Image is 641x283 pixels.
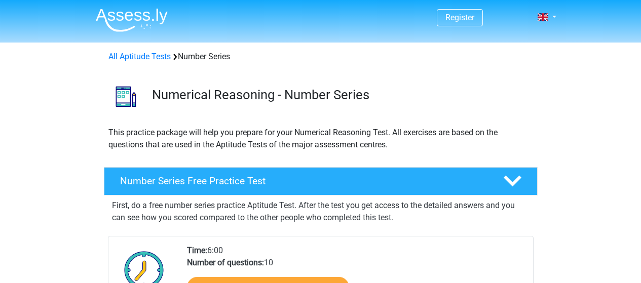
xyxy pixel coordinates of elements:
p: First, do a free number series practice Aptitude Test. After the test you get access to the detai... [112,199,530,224]
b: Time: [187,246,207,255]
b: Number of questions: [187,258,264,267]
img: number series [104,75,147,118]
a: All Aptitude Tests [108,52,171,61]
h3: Numerical Reasoning - Number Series [152,87,530,103]
p: This practice package will help you prepare for your Numerical Reasoning Test. All exercises are ... [108,127,533,151]
h4: Number Series Free Practice Test [120,175,487,187]
a: Number Series Free Practice Test [100,167,542,195]
a: Register [445,13,474,22]
img: Assessly [96,8,168,32]
div: Number Series [104,51,537,63]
